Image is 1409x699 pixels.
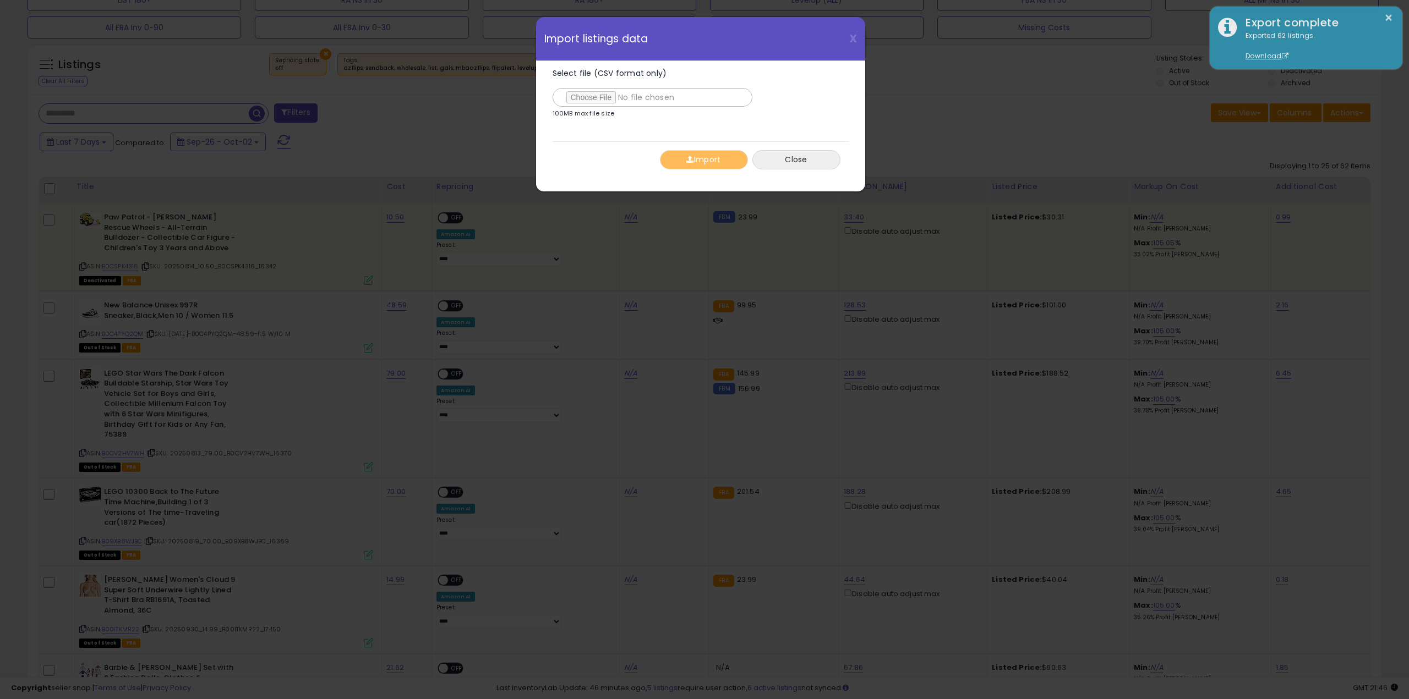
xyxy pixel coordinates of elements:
a: Download [1246,51,1288,60]
span: Import listings data [544,34,648,44]
button: Import [660,150,748,169]
span: Select file (CSV format only) [553,68,667,79]
button: × [1384,11,1393,25]
span: X [849,31,857,46]
button: Close [752,150,840,169]
div: Export complete [1237,15,1394,31]
div: Exported 62 listings. [1237,31,1394,62]
p: 100MB max file size [553,111,615,117]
